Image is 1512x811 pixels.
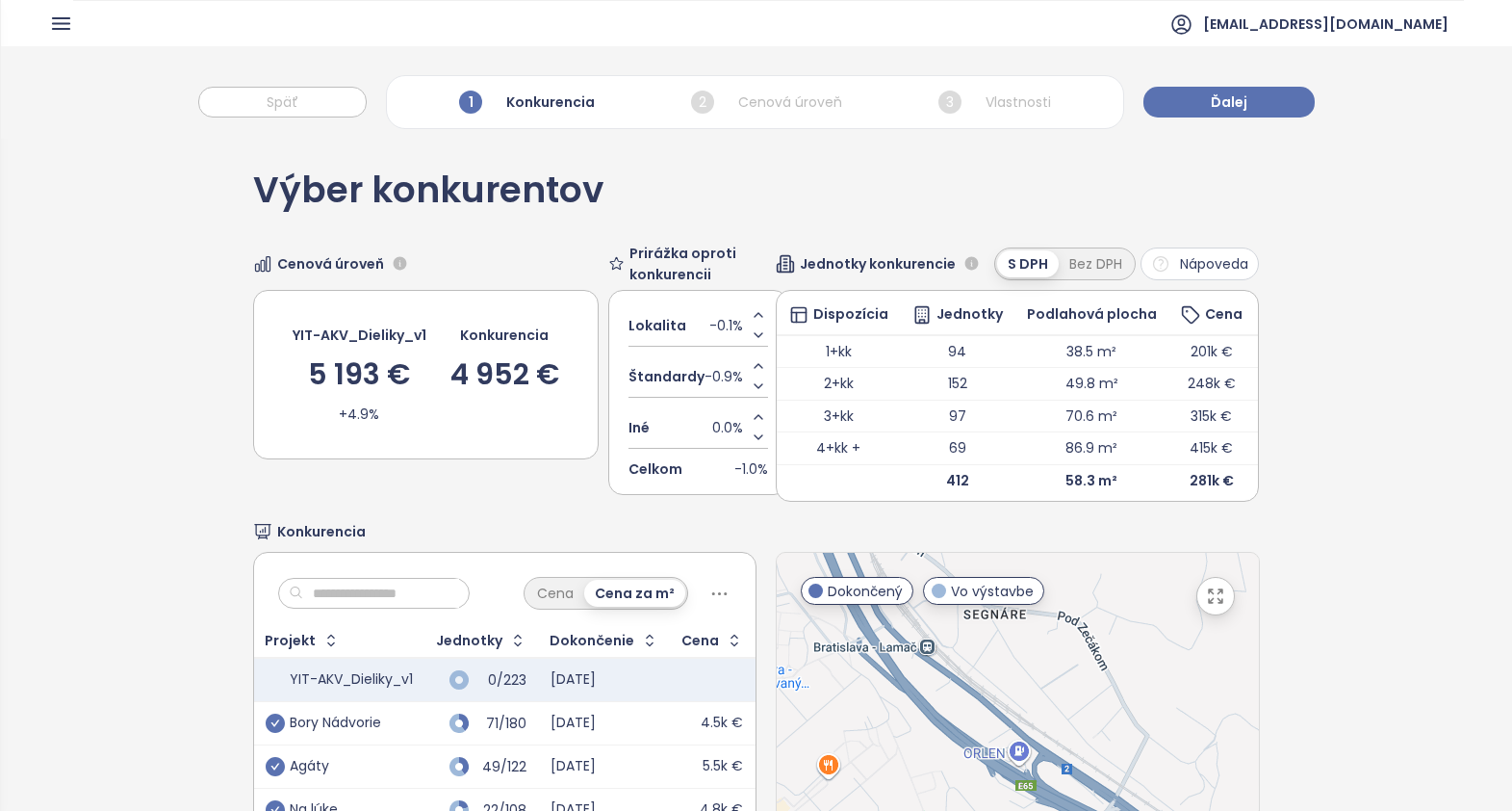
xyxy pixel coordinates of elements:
span: Celkom [628,458,682,480]
span: Štandardy [628,366,705,387]
div: Dispozícia [789,305,888,325]
div: Jednotky [436,635,502,647]
span: 1 [459,91,482,114]
div: 71/180 [478,718,526,730]
button: Decrease value [748,326,768,346]
span: Vo výstavbe [951,581,1034,602]
div: Agáty [290,758,329,775]
div: Bory Nádvorie [290,715,381,732]
div: 49/122 [478,761,526,773]
button: Decrease value [748,377,768,397]
span: Ďalej [1211,92,1247,113]
td: 2+kk [777,368,900,401]
td: 4 843 € [1254,432,1382,465]
span: Jednotky konkurencie [800,253,956,275]
td: 49.8 m² [1014,368,1168,401]
td: 315k € [1168,400,1254,432]
span: Späť [267,92,298,113]
button: Increase value [748,305,768,326]
span: Cenová úroveň [277,253,384,275]
button: Nápoveda [1140,248,1259,280]
span: -1.0% [734,458,768,480]
span: -0.1% [709,315,743,336]
div: Dokončenie [550,635,634,647]
td: 69 [900,432,1014,465]
div: 5.5k € [703,758,743,775]
span: [EMAIL_ADDRESS][DOMAIN_NAME] [1203,1,1448,47]
div: Cena [1181,305,1243,325]
td: 70.6 m² [1014,400,1168,432]
div: S DPH [997,250,1059,277]
td: 97 [900,400,1014,432]
div: Cena [681,635,719,647]
td: 38.5 m² [1014,335,1168,368]
div: [DATE] [551,758,596,775]
td: 4 952 € [1254,464,1382,496]
div: Bez DPH [1059,250,1133,277]
div: [DATE] [551,671,596,689]
div: Cenová úroveň [686,86,847,118]
div: YIT-AKV_Dieliky_v1 [293,325,426,346]
div: +4.9% [339,404,379,425]
span: -0.9% [705,366,743,387]
td: 4 488 € [1254,400,1382,432]
td: 201k € [1168,335,1254,368]
td: 152 [900,368,1014,401]
span: Prirážka oproti konkurencii [629,243,788,285]
td: 4+kk + [777,432,900,465]
div: 4 952 € [450,360,559,389]
span: Konkurencia [277,521,366,542]
div: Vlastnosti [934,86,1056,118]
button: Ďalej [1143,87,1315,118]
div: Výber konkurentov [253,172,603,228]
div: YIT-AKV_Dieliky_v1 [290,671,413,689]
span: check-circle [266,714,285,733]
td: 86.9 m² [1014,432,1168,465]
div: 4.5k € [701,715,743,732]
span: 3 [938,91,961,114]
div: Podlahová plocha [1027,308,1157,321]
button: Increase value [748,407,768,428]
div: Projekt [265,635,316,647]
td: 3+kk [777,400,900,432]
td: 94 [900,335,1014,368]
div: Cena [526,580,584,607]
span: 2 [691,91,714,114]
td: 412 [900,464,1014,496]
td: 415k € [1168,432,1254,465]
td: 1+kk [777,335,900,368]
span: check-circle [266,757,285,776]
div: Cena za m² [584,580,685,607]
div: 5 193 € [308,360,410,389]
span: Nápoveda [1180,253,1248,275]
td: 58.3 m² [1014,464,1168,496]
div: [DATE] [551,715,596,732]
span: Iné [628,417,650,438]
div: Jednotky [912,305,1003,325]
span: Lokalita [628,315,686,336]
td: 5 424 € [1254,335,1382,368]
div: Konkurencia [454,86,600,118]
button: Decrease value [748,428,768,448]
div: Konkurencia [460,325,549,346]
div: 0/223 [478,674,526,687]
button: Increase value [748,356,768,377]
td: 281k € [1168,464,1254,496]
span: Dokončený [828,581,903,602]
td: 5 006 € [1254,368,1382,401]
button: Späť [198,87,367,118]
span: 0.0% [712,417,743,438]
td: 248k € [1168,368,1254,401]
